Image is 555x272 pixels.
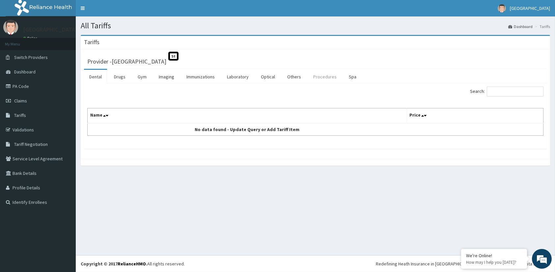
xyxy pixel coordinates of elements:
[14,112,26,118] span: Tariffs
[466,259,522,265] p: How may I help you today?
[84,70,107,84] a: Dental
[168,52,179,61] span: St
[14,98,27,104] span: Claims
[308,70,342,84] a: Procedures
[14,54,48,60] span: Switch Providers
[76,255,555,272] footer: All rights reserved.
[533,24,550,29] li: Tariffs
[23,27,77,33] p: [GEOGRAPHIC_DATA]
[88,108,407,123] th: Name
[344,70,362,84] a: Spa
[498,4,506,13] img: User Image
[3,20,18,35] img: User Image
[14,69,36,75] span: Dashboard
[282,70,306,84] a: Others
[222,70,254,84] a: Laboratory
[487,87,543,96] input: Search:
[406,108,543,123] th: Price
[118,261,146,267] a: RelianceHMO
[508,24,533,29] a: Dashboard
[510,5,550,11] span: [GEOGRAPHIC_DATA]
[181,70,220,84] a: Immunizations
[23,36,39,41] a: Online
[256,70,280,84] a: Optical
[14,141,48,147] span: Tariff Negotiation
[81,261,147,267] strong: Copyright © 2017 .
[376,260,550,267] div: Redefining Heath Insurance in [GEOGRAPHIC_DATA] using Telemedicine and Data Science!
[81,21,550,30] h1: All Tariffs
[109,70,131,84] a: Drugs
[88,123,407,136] td: No data found - Update Query or Add Tariff Item
[470,87,543,96] label: Search:
[153,70,180,84] a: Imaging
[87,59,166,65] h3: Provider - [GEOGRAPHIC_DATA]
[132,70,152,84] a: Gym
[84,39,99,45] h3: Tariffs
[466,253,522,258] div: We're Online!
